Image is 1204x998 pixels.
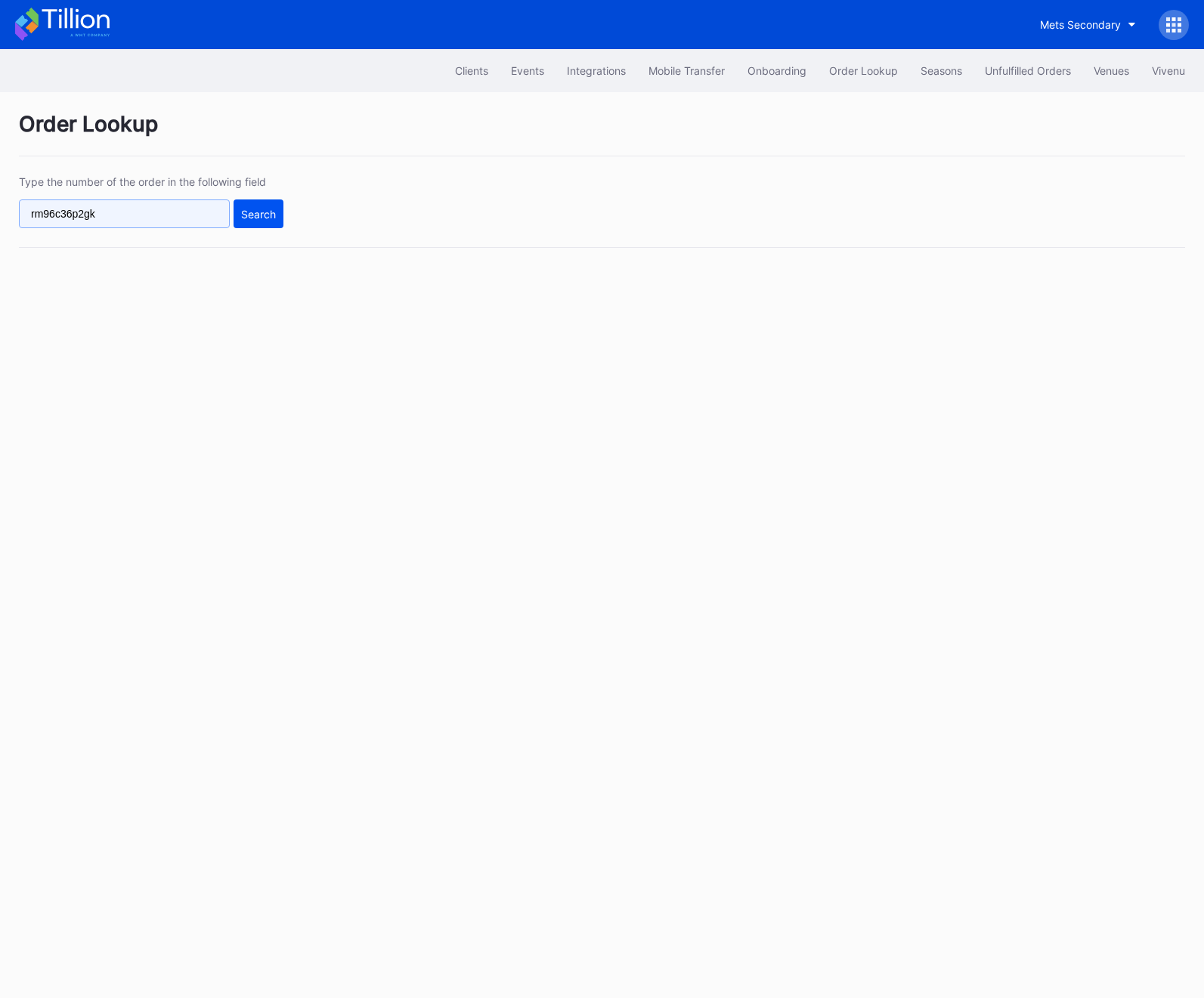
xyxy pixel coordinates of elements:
div: Vivenu [1152,64,1185,77]
button: Unfulfilled Orders [973,57,1082,85]
button: Search [234,199,283,228]
button: Onboarding [736,57,818,85]
div: Type the number of the order in the following field [19,175,283,188]
button: Venues [1082,57,1141,85]
div: Mobile Transfer [648,64,725,77]
div: Mets Secondary [1040,18,1121,31]
button: Mobile Transfer [637,57,736,85]
div: Integrations [567,64,626,77]
div: Events [511,64,544,77]
div: Clients [455,64,488,77]
div: Order Lookup [829,64,898,77]
button: Seasons [909,57,973,85]
button: Clients [444,57,500,85]
div: Onboarding [747,64,806,77]
button: Order Lookup [818,57,909,85]
button: Events [500,57,556,85]
div: Seasons [921,64,962,77]
div: Search [241,208,276,221]
div: Venues [1094,64,1129,77]
button: Vivenu [1141,57,1196,85]
div: Unfulfilled Orders [985,64,1071,77]
button: Integrations [556,57,637,85]
div: Order Lookup [19,111,1185,156]
button: Mets Secondary [1029,11,1147,39]
input: GT59662 [19,199,230,228]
